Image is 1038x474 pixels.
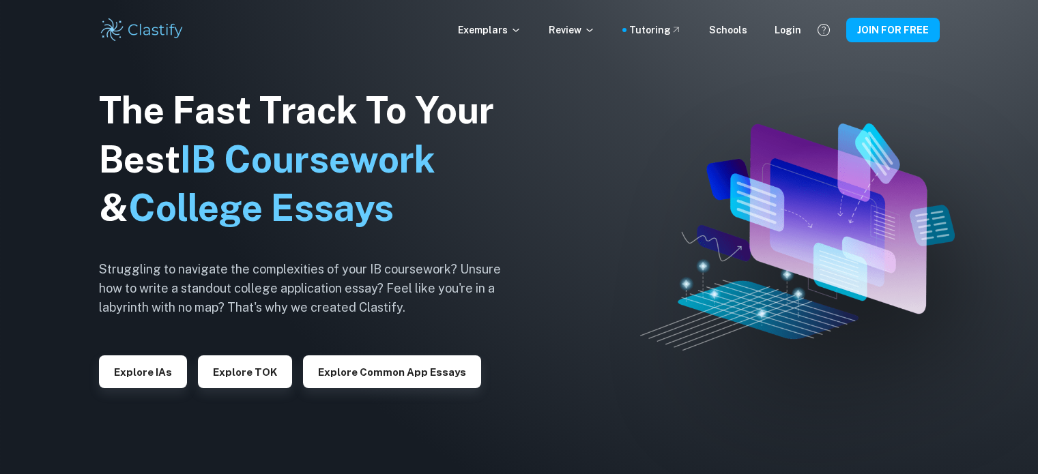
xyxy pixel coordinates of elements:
[709,23,747,38] a: Schools
[99,86,522,233] h1: The Fast Track To Your Best &
[812,18,835,42] button: Help and Feedback
[99,260,522,317] h6: Struggling to navigate the complexities of your IB coursework? Unsure how to write a standout col...
[128,186,394,229] span: College Essays
[99,355,187,388] button: Explore IAs
[303,365,481,378] a: Explore Common App essays
[198,365,292,378] a: Explore TOK
[198,355,292,388] button: Explore TOK
[775,23,801,38] a: Login
[303,355,481,388] button: Explore Common App essays
[99,365,187,378] a: Explore IAs
[99,16,186,44] img: Clastify logo
[640,123,955,351] img: Clastify hero
[846,18,940,42] button: JOIN FOR FREE
[629,23,682,38] a: Tutoring
[549,23,595,38] p: Review
[180,138,435,181] span: IB Coursework
[458,23,521,38] p: Exemplars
